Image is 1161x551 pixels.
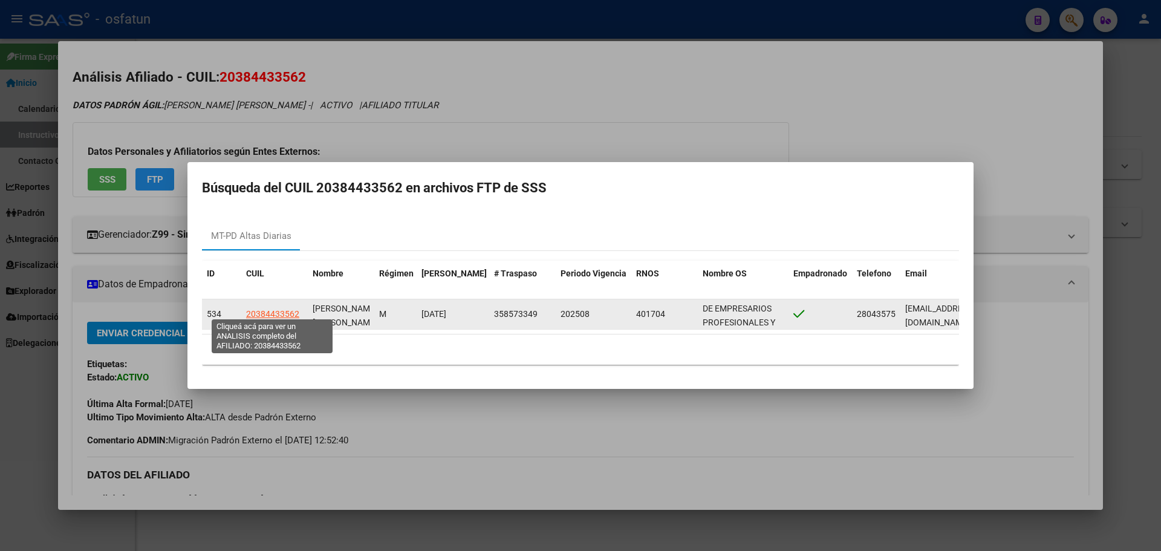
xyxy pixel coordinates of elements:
[494,309,538,319] span: 358573349
[905,269,927,278] span: Email
[202,177,959,200] h2: Búsqueda del CUIL 20384433562 en archivos FTP de SSS
[202,261,241,301] datatable-header-cell: ID
[857,309,905,319] span: 2804357560
[789,261,852,301] datatable-header-cell: Empadronado
[374,261,417,301] datatable-header-cell: Régimen
[852,261,900,301] datatable-header-cell: Telefono
[631,261,698,301] datatable-header-cell: RNOS
[421,307,484,321] div: [DATE]
[313,269,343,278] span: Nombre
[417,261,489,301] datatable-header-cell: Fecha Traspaso
[421,269,487,278] span: [PERSON_NAME]
[494,269,537,278] span: # Traspaso
[379,309,386,319] span: M
[241,261,308,301] datatable-header-cell: CUIL
[561,309,590,319] span: 202508
[900,261,967,301] datatable-header-cell: Email
[207,309,221,319] span: 534
[308,261,374,301] datatable-header-cell: Nombre
[246,269,264,278] span: CUIL
[211,229,291,243] div: MT-PD Altas Diarias
[698,261,789,301] datatable-header-cell: Nombre OS
[703,269,747,278] span: Nombre OS
[561,269,626,278] span: Periodo Vigencia
[857,269,891,278] span: Telefono
[636,269,659,278] span: RNOS
[489,261,556,301] datatable-header-cell: # Traspaso
[793,269,847,278] span: Empadronado
[313,304,377,327] span: [PERSON_NAME] [PERSON_NAME]
[703,304,778,341] span: DE EMPRESARIOS PROFESIONALES Y MONOTRIBUTISTAS
[202,334,959,365] div: 1 total
[246,309,299,319] span: 20384433562
[556,261,631,301] datatable-header-cell: Periodo Vigencia
[905,304,975,327] span: jgn_af@hotmail.com.ar
[207,269,215,278] span: ID
[636,309,665,319] span: 401704
[379,269,414,278] span: Régimen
